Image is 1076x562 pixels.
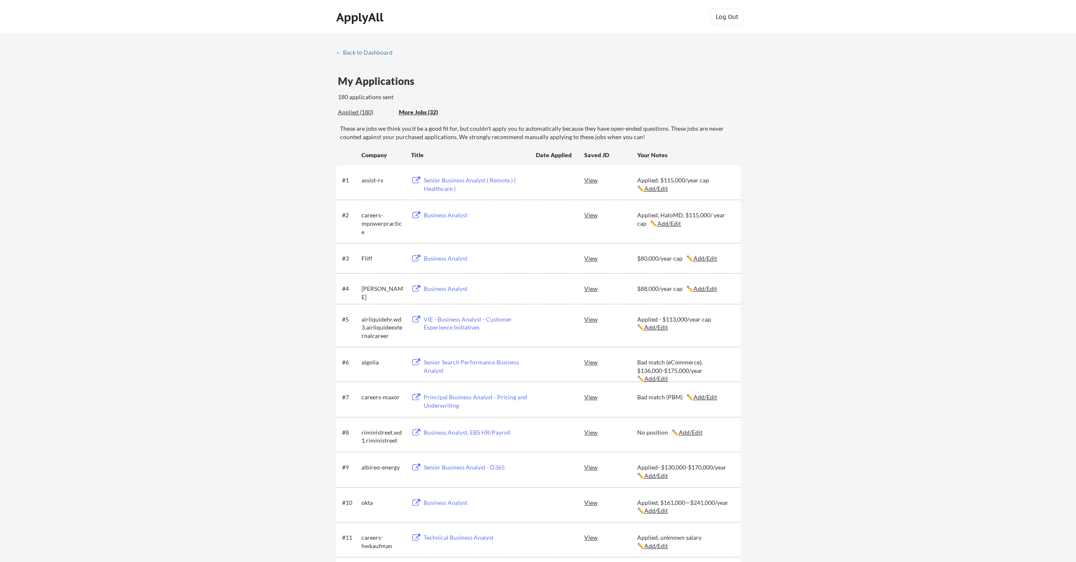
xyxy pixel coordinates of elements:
div: $80,000/year cap ✏️ [637,254,733,263]
div: #9 [342,463,359,472]
u: Add/Edit [657,220,681,227]
div: #3 [342,254,359,263]
div: These are job applications we think you'd be a good fit for, but couldn't apply you to automatica... [399,108,461,117]
u: Add/Edit [644,324,668,331]
u: Add/Edit [644,472,668,479]
div: Applied, $115,000/year cap ✏️ [637,176,733,193]
div: #10 [342,499,359,507]
u: Add/Edit [694,285,717,292]
div: Business Analyst [424,211,528,219]
a: ← Back to Dashboard [336,49,399,58]
div: Business Analyst [424,285,528,293]
div: View [584,389,637,404]
div: 180 applications sent [338,93,501,101]
div: Title [411,151,528,159]
div: Saved JD [584,147,637,162]
div: assist-rx [361,176,403,185]
div: Fliff [361,254,403,263]
div: Business Analyst, EBS HR/Payroll [424,428,528,437]
div: Business Analyst [424,499,528,507]
div: Your Notes [637,151,733,159]
div: #8 [342,428,359,437]
u: Add/Edit [644,185,668,192]
div: These are all the jobs you've been applied to so far. [338,108,393,117]
div: algolia [361,358,403,367]
div: These are jobs we think you'd be a good fit for, but couldn't apply you to automatically because ... [340,124,741,141]
button: Log Out [710,8,744,25]
div: Applied- $130,000-$170,000/year ✏️ [637,463,733,480]
div: View [584,251,637,266]
div: Applied, $161,000—$241,000/year ✏️ [637,499,733,515]
div: Technical Business Analyst [424,533,528,542]
div: View [584,354,637,369]
div: #7 [342,393,359,401]
div: careers-hwkaufman [361,533,403,550]
div: Applied (180) [338,108,393,116]
div: okta [361,499,403,507]
u: Add/Edit [694,255,717,262]
div: airliquidehr.wd3.airliquideexternalcareer [361,315,403,340]
div: View [584,425,637,440]
div: #4 [342,285,359,293]
u: Add/Edit [694,393,717,401]
div: More Jobs (32) [399,108,461,116]
div: ApplyAll [336,10,386,24]
div: Applied, HaloMD, $115,000/ year cap ✏️ [637,211,733,227]
div: View [584,281,637,296]
div: #1 [342,176,359,185]
div: View [584,172,637,187]
div: Principal Business Analyst - Pricing and Underwriting [424,393,528,409]
u: Add/Edit [644,375,668,382]
div: Applied, unknown salary ✏️ [637,533,733,550]
div: careers-maxor [361,393,403,401]
div: VIE - Business Analyst - Customer Experience Initiatives [424,315,528,332]
div: ← Back to Dashboard [336,50,399,55]
div: Senior Search Performance Business Analyst [424,358,528,375]
div: Applied - $113,000/year cap ✏️ [637,315,733,332]
div: View [584,530,637,545]
div: #5 [342,315,359,324]
div: View [584,207,637,222]
div: albireo-energy [361,463,403,472]
u: Add/Edit [644,507,668,514]
u: Add/Edit [679,429,702,436]
div: #2 [342,211,359,219]
div: Senior Business Analyst ( Remote ) ( Healthcare ) [424,176,528,193]
div: View [584,459,637,475]
div: Date Applied [536,151,573,159]
div: View [584,495,637,510]
div: #11 [342,533,359,542]
div: View [584,311,637,327]
div: Company [361,151,403,159]
div: Bad match (eCommerce), $136,000-$175,000/year ✏️ [637,358,733,383]
div: [PERSON_NAME] [361,285,403,301]
div: No position ✏️ [637,428,733,437]
div: My Applications [338,76,421,86]
div: Bad match (PBM) ✏️ [637,393,733,401]
div: Business Analyst [424,254,528,263]
div: $88,000/year cap ✏️ [637,285,733,293]
div: careers-mpowerpractice [361,211,403,236]
u: Add/Edit [644,542,668,549]
div: #6 [342,358,359,367]
div: riministreet.wd1.riministreet [361,428,403,445]
div: Senior Business Analyst - D365 [424,463,528,472]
